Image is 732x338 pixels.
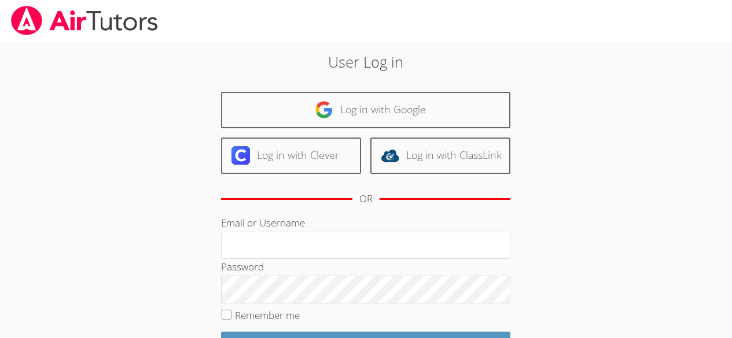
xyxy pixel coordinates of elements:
[221,260,264,273] label: Password
[370,138,510,174] a: Log in with ClassLink
[231,146,250,165] img: clever-logo-6eab21bc6e7a338710f1a6ff85c0baf02591cd810cc4098c63d3a4b26e2feb20.svg
[221,216,305,229] label: Email or Username
[381,146,399,165] img: classlink-logo-d6bb404cc1216ec64c9a2012d9dc4662098be43eaf13dc465df04b49fa7ab582.svg
[10,6,159,35] img: airtutors_banner-c4298cdbf04f3fff15de1276eac7730deb9818008684d7c2e4769d2f7ddbe033.png
[315,101,333,119] img: google-logo-50288ca7cdecda66e5e0955fdab243c47b7ad437acaf1139b6f446037453330a.svg
[359,191,373,207] div: OR
[235,309,300,322] label: Remember me
[221,92,510,128] a: Log in with Google
[221,138,361,174] a: Log in with Clever
[168,51,564,73] h2: User Log in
